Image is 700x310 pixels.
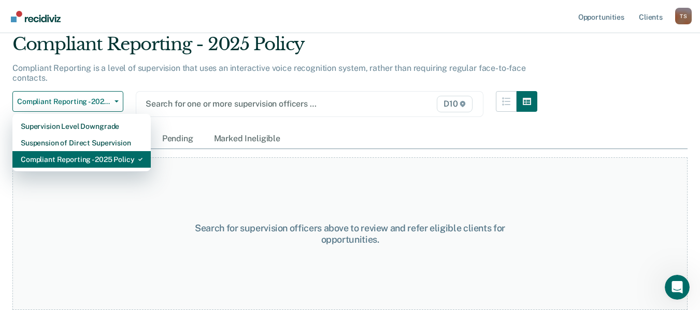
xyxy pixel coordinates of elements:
span: D10 [437,96,473,112]
button: Compliant Reporting - 2025 Policy [12,91,123,112]
div: Compliant Reporting - 2025 Policy [21,151,142,168]
span: Compliant Reporting - 2025 Policy [17,97,110,106]
div: Suspension of Direct Supervision [21,135,142,151]
iframe: Intercom live chat [665,275,690,300]
div: Compliant Reporting - 2025 Policy [12,34,537,63]
img: Recidiviz [11,11,61,22]
div: Search for supervision officers above to review and refer eligible clients for opportunities. [181,223,519,245]
div: Marked Ineligible [212,129,282,149]
div: Pending [160,129,195,149]
div: T S [675,8,692,24]
button: Profile dropdown button [675,8,692,24]
p: Compliant Reporting is a level of supervision that uses an interactive voice recognition system, ... [12,63,526,83]
div: Supervision Level Downgrade [21,118,142,135]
